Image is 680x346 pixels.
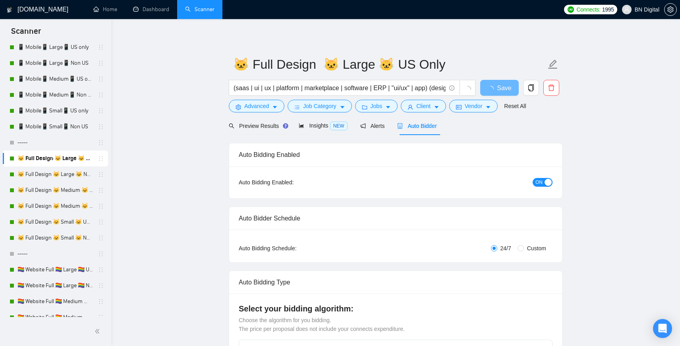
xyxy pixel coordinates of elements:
h4: Select your bidding algorithm: [239,303,552,314]
div: Open Intercom Messenger [653,319,672,338]
span: info-circle [449,85,454,91]
div: Auto Bidding Schedule: [239,244,343,253]
span: Vendor [465,102,482,110]
a: 🐱 Full Design 🐱 Medium 🐱 Non US [17,198,93,214]
button: idcardVendorcaret-down [449,100,498,112]
input: Scanner name... [233,54,546,74]
span: caret-down [434,104,439,110]
button: delete [543,80,559,96]
span: Client [416,102,431,110]
span: caret-down [385,104,391,110]
span: holder [98,171,104,178]
a: 🏳️‍🌈 Website Full 🏳️‍🌈 Large 🏳️‍🌈 US Only [17,262,93,278]
a: 📱 Mobile📱 Small📱 Non US [17,119,93,135]
span: idcard [456,104,462,110]
button: barsJob Categorycaret-down [288,100,352,112]
button: copy [523,80,539,96]
span: user [624,7,630,12]
div: Auto Bidding Enabled: [239,178,343,187]
span: folder [362,104,367,110]
a: Reset All [504,102,526,110]
span: holder [98,219,104,225]
span: holder [98,282,104,289]
div: Tooltip anchor [282,122,289,130]
div: Auto Bidding Type [239,271,552,294]
span: NEW [330,122,348,130]
span: holder [98,235,104,241]
a: ----- [17,135,93,151]
span: caret-down [485,104,491,110]
span: holder [98,314,104,321]
button: Save [480,80,519,96]
a: 🐱 Full Design 🐱 Medium 🐱 US Only [17,182,93,198]
span: Save [497,83,511,93]
span: holder [98,187,104,193]
span: Job Category [303,102,336,110]
span: ON [535,178,543,187]
img: logo [7,4,12,16]
span: notification [360,123,366,129]
span: holder [98,108,104,114]
span: holder [98,44,104,50]
a: 📱 Mobile📱 Medium📱 Non US [17,87,93,103]
span: holder [98,92,104,98]
span: holder [98,298,104,305]
button: folderJobscaret-down [355,100,398,112]
a: 📱 Mobile📱 Large📱 US only [17,39,93,55]
input: Search Freelance Jobs... [234,83,446,93]
a: homeHome [93,6,117,13]
button: setting [664,3,677,16]
span: holder [98,76,104,82]
span: holder [98,203,104,209]
a: 🏳️‍🌈 Website Full 🏳️‍🌈 Medium 🏳️‍🌈 Non US [17,309,93,325]
a: 📱 Mobile📱 Small📱 US only [17,103,93,119]
span: setting [236,104,241,110]
a: 🐱 Full Design 🐱 Large 🐱 US Only [17,151,93,166]
span: loading [487,86,497,92]
span: Advanced [244,102,269,110]
span: Choose the algorithm for you bidding. The price per proposal does not include your connects expen... [239,317,405,332]
span: 24/7 [497,244,514,253]
a: 📱 Mobile📱 Large📱 Non US [17,55,93,71]
span: Preview Results [229,123,286,129]
span: holder [98,139,104,146]
span: Connects: [576,5,600,14]
span: double-left [95,327,102,335]
button: settingAdvancedcaret-down [229,100,284,112]
span: Auto Bidder [397,123,437,129]
span: holder [98,60,104,66]
a: 🏳️‍🌈 Website Full 🏳️‍🌈 Medium 🏳️‍🌈 US Only [17,294,93,309]
span: Jobs [371,102,382,110]
span: caret-down [272,104,278,110]
span: holder [98,124,104,130]
a: setting [664,6,677,13]
span: loading [464,86,471,93]
span: copy [524,84,539,91]
span: holder [98,155,104,162]
span: Custom [524,244,549,253]
span: caret-down [340,104,345,110]
span: Alerts [360,123,385,129]
span: robot [397,123,403,129]
button: userClientcaret-down [401,100,446,112]
span: delete [544,84,559,91]
span: search [229,123,234,129]
span: area-chart [299,123,304,128]
a: 📱 Mobile📱 Medium📱 US only [17,71,93,87]
a: ----- [17,246,93,262]
span: 1995 [602,5,614,14]
a: 🐱 Full Design 🐱 Small 🐱 Non US [17,230,93,246]
span: holder [98,267,104,273]
span: user [408,104,413,110]
span: edit [548,59,558,70]
span: Scanner [5,25,47,42]
a: 🐱 Full Design 🐱 Small 🐱 US Only [17,214,93,230]
img: upwork-logo.png [568,6,574,13]
a: 🏳️‍🌈 Website Full 🏳️‍🌈 Large 🏳️‍🌈 Non US [17,278,93,294]
span: Insights [299,122,347,129]
span: setting [665,6,676,13]
span: bars [294,104,300,110]
a: searchScanner [185,6,214,13]
div: Auto Bidder Schedule [239,207,552,230]
div: Auto Bidding Enabled [239,143,552,166]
